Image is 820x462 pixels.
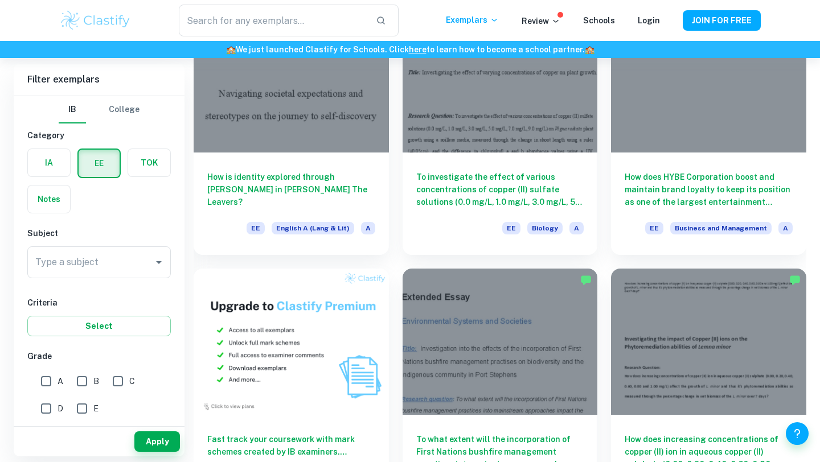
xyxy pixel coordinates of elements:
img: Marked [580,274,592,286]
button: IA [28,149,70,176]
span: E [93,402,99,415]
button: Open [151,254,167,270]
button: Help and Feedback [786,422,809,445]
h6: To investigate the effect of various concentrations of copper (II) sulfate solutions (0.0 mg/L, 1... [416,171,584,208]
a: How does HYBE Corporation boost and maintain brand loyalty to keep its position as one of the lar... [611,6,806,255]
a: Schools [583,16,615,25]
span: Biology [527,222,563,234]
p: Exemplars [446,14,499,26]
span: A [778,222,793,234]
span: A [58,375,63,387]
span: Business and Management [670,222,772,234]
button: TOK [128,149,170,176]
span: B [93,375,99,387]
img: Thumbnail [194,269,389,415]
button: EE [79,150,120,177]
button: College [109,96,140,123]
button: Apply [134,431,180,452]
span: 🏫 [226,45,236,54]
a: Login [638,16,660,25]
h6: Grade [27,350,171,362]
span: D [58,402,63,415]
p: Review [522,15,560,27]
h6: Subject [27,227,171,240]
div: Filter type choice [59,96,140,123]
button: Select [27,316,171,336]
span: C [129,375,135,387]
h6: We just launched Clastify for Schools. Click to learn how to become a school partner. [2,43,818,56]
button: IB [59,96,86,123]
h6: Category [27,129,171,142]
span: EE [247,222,265,234]
input: Search for any exemplars... [179,5,367,36]
span: EE [645,222,663,234]
span: EE [502,222,520,234]
h6: Fast track your coursework with mark schemes created by IB examiners. Upgrade now [207,433,375,458]
a: How is identity explored through [PERSON_NAME] in [PERSON_NAME] The Leavers?EEEnglish A (Lang & L... [194,6,389,255]
h6: Filter exemplars [14,64,184,96]
span: English A (Lang & Lit) [272,222,354,234]
img: Marked [789,274,801,286]
a: here [409,45,427,54]
span: A [569,222,584,234]
h6: How does HYBE Corporation boost and maintain brand loyalty to keep its position as one of the lar... [625,171,793,208]
a: To investigate the effect of various concentrations of copper (II) sulfate solutions (0.0 mg/L, 1... [403,6,598,255]
button: Notes [28,185,70,213]
span: A [361,222,375,234]
span: 🏫 [585,45,594,54]
img: Clastify logo [59,9,132,32]
button: JOIN FOR FREE [683,10,761,31]
h6: Criteria [27,296,171,309]
h6: How is identity explored through [PERSON_NAME] in [PERSON_NAME] The Leavers? [207,171,375,208]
